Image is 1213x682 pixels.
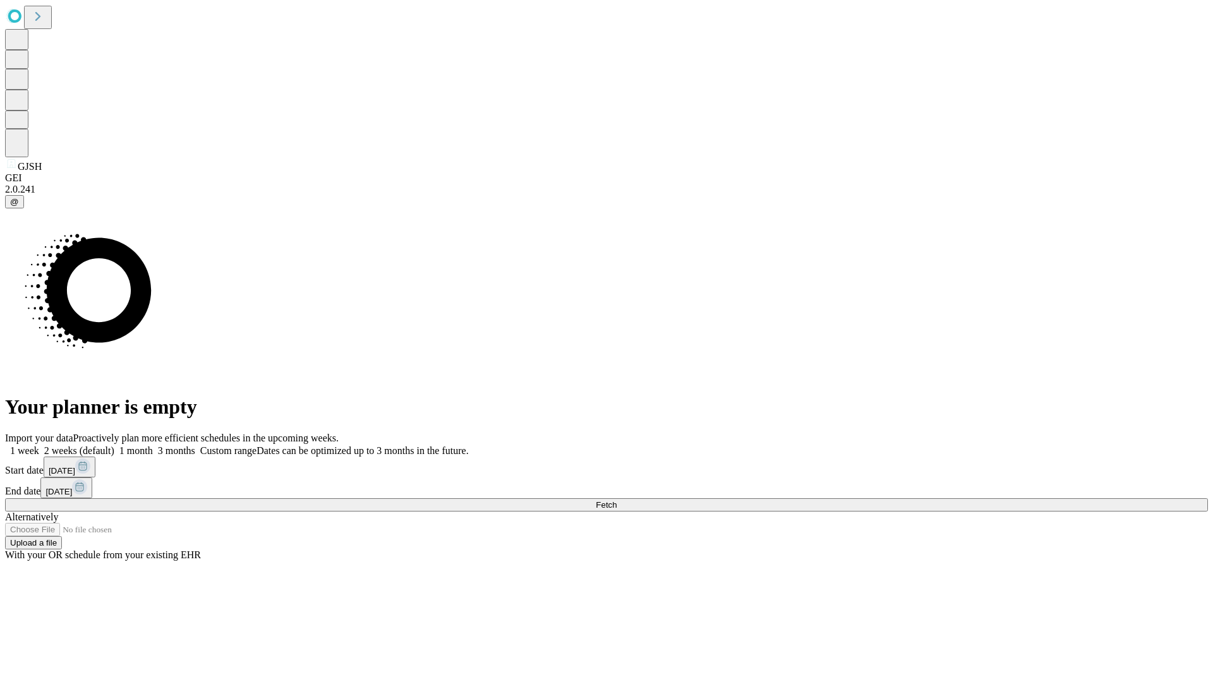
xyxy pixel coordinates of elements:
span: @ [10,197,19,206]
button: Upload a file [5,536,62,549]
h1: Your planner is empty [5,395,1208,419]
button: [DATE] [44,457,95,477]
span: 2 weeks (default) [44,445,114,456]
div: 2.0.241 [5,184,1208,195]
div: GEI [5,172,1208,184]
button: Fetch [5,498,1208,512]
span: 1 month [119,445,153,456]
span: GJSH [18,161,42,172]
button: @ [5,195,24,208]
span: 3 months [158,445,195,456]
span: 1 week [10,445,39,456]
span: Alternatively [5,512,58,522]
span: [DATE] [49,466,75,476]
button: [DATE] [40,477,92,498]
span: Import your data [5,433,73,443]
span: Proactively plan more efficient schedules in the upcoming weeks. [73,433,339,443]
div: Start date [5,457,1208,477]
span: With your OR schedule from your existing EHR [5,549,201,560]
span: Custom range [200,445,256,456]
div: End date [5,477,1208,498]
span: Dates can be optimized up to 3 months in the future. [256,445,468,456]
span: Fetch [596,500,617,510]
span: [DATE] [45,487,72,496]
